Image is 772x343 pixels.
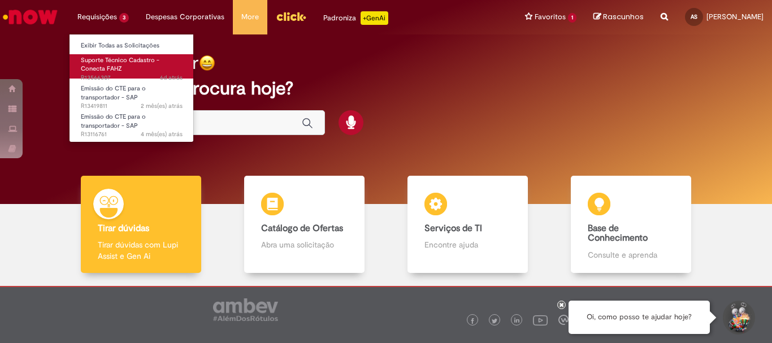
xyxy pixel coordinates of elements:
div: Oi, como posso te ajudar hoje? [569,301,710,334]
img: logo_footer_ambev_rotulo_gray.png [213,298,278,321]
span: 1 [568,13,576,23]
div: Padroniza [323,11,388,25]
time: 01/06/2025 10:37:52 [141,130,183,138]
span: More [241,11,259,23]
p: +GenAi [361,11,388,25]
a: Exibir Todas as Solicitações [70,40,194,52]
img: ServiceNow [1,6,59,28]
a: Base de Conhecimento Consulte e aprenda [549,176,713,273]
img: happy-face.png [199,55,215,71]
time: 25/09/2025 11:58:35 [160,73,183,82]
a: Serviços de TI Encontre ajuda [386,176,549,273]
h2: O que você procura hoje? [80,79,692,98]
span: R13419811 [81,102,183,111]
ul: Requisições [69,34,194,142]
b: Base de Conhecimento [588,223,648,244]
img: click_logo_yellow_360x200.png [276,8,306,25]
a: Catálogo de Ofertas Abra uma solicitação [223,176,386,273]
span: Emissão do CTE para o transportador - SAP [81,84,146,102]
span: Suporte Técnico Cadastro - Conecta FAHZ [81,56,159,73]
a: Aberto R13116761 : Emissão do CTE para o transportador - SAP [70,111,194,135]
img: logo_footer_linkedin.png [514,318,520,324]
span: Emissão do CTE para o transportador - SAP [81,112,146,130]
a: Aberto R13419811 : Emissão do CTE para o transportador - SAP [70,83,194,107]
a: Aberto R13566307 : Suporte Técnico Cadastro - Conecta FAHZ [70,54,194,79]
time: 15/08/2025 09:29:33 [141,102,183,110]
img: logo_footer_facebook.png [470,318,475,324]
span: 6d atrás [160,73,183,82]
b: Tirar dúvidas [98,223,149,234]
img: logo_footer_workplace.png [558,315,569,325]
span: 4 mês(es) atrás [141,130,183,138]
p: Abra uma solicitação [261,239,347,250]
span: Despesas Corporativas [146,11,224,23]
span: R13566307 [81,73,183,83]
span: AS [691,13,697,20]
span: [PERSON_NAME] [706,12,764,21]
img: logo_footer_youtube.png [533,312,548,327]
p: Encontre ajuda [424,239,510,250]
b: Catálogo de Ofertas [261,223,343,234]
span: Rascunhos [603,11,644,22]
p: Consulte e aprenda [588,249,674,260]
span: Requisições [77,11,117,23]
button: Iniciar Conversa de Suporte [721,301,755,335]
span: R13116761 [81,130,183,139]
a: Tirar dúvidas Tirar dúvidas com Lupi Assist e Gen Ai [59,176,223,273]
a: Rascunhos [593,12,644,23]
p: Tirar dúvidas com Lupi Assist e Gen Ai [98,239,184,262]
img: logo_footer_twitter.png [492,318,497,324]
span: 3 [119,13,129,23]
span: 2 mês(es) atrás [141,102,183,110]
span: Favoritos [535,11,566,23]
b: Serviços de TI [424,223,482,234]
